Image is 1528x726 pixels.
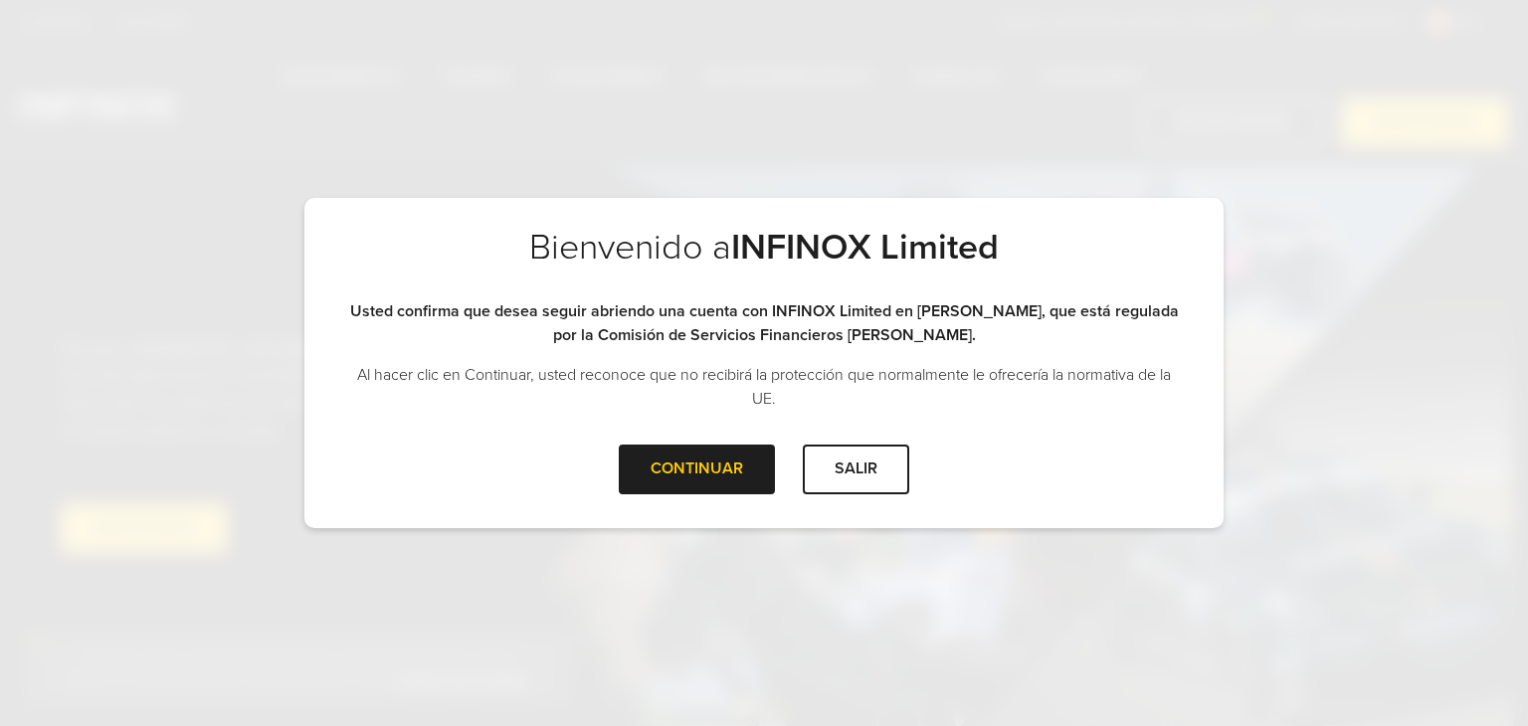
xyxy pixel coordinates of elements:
[803,445,909,493] div: SALIR
[350,301,1179,345] strong: Usted confirma que desea seguir abriendo una cuenta con INFINOX Limited en [PERSON_NAME], que est...
[344,226,1184,299] h2: Bienvenido a
[731,226,999,269] strong: INFINOX Limited
[344,363,1184,411] p: Al hacer clic en Continuar, usted reconoce que no recibirá la protección que normalmente le ofrec...
[619,445,775,493] div: CONTINUAR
